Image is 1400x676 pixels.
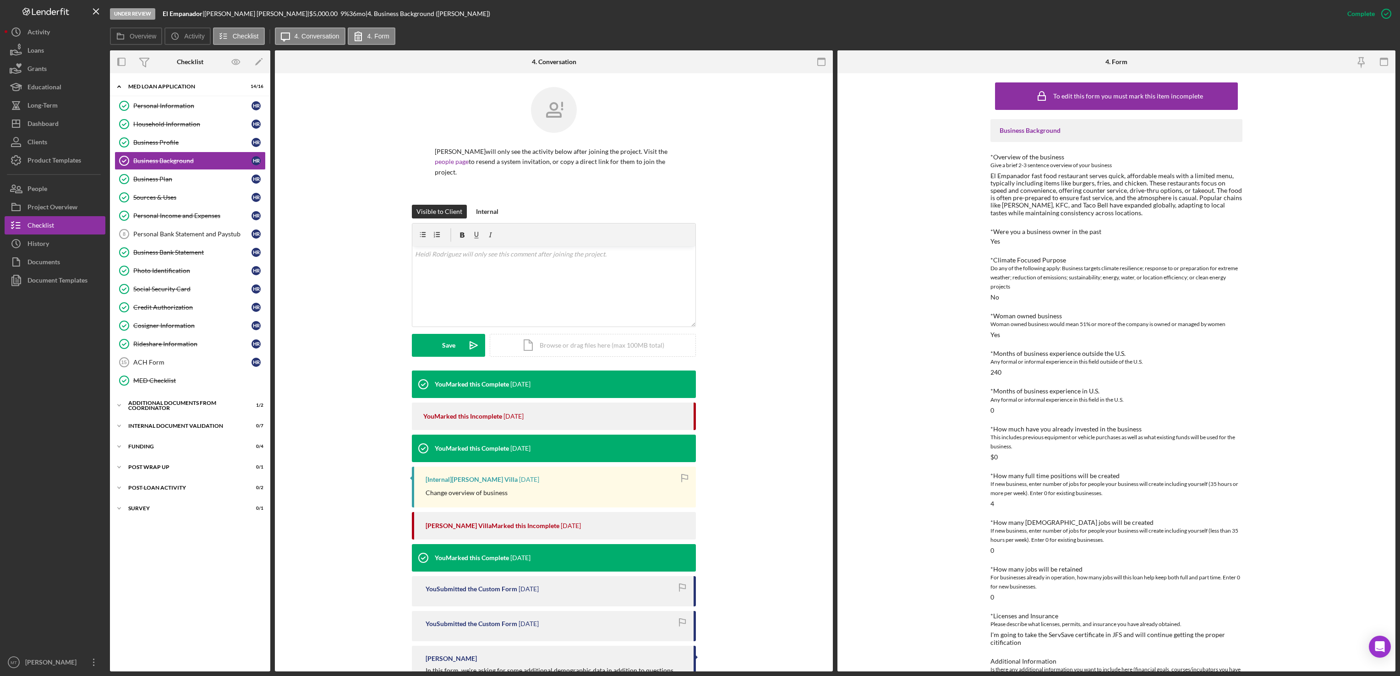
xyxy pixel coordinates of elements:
div: H R [252,321,261,330]
div: Yes [990,238,1000,245]
button: Long-Term [5,96,105,114]
div: To edit this form you must mark this item incomplete [1053,93,1203,100]
p: Change overview of business [426,488,508,498]
div: 0 / 1 [247,464,263,470]
a: Personal InformationHR [115,97,266,115]
div: *How much have you already invested in the business [990,425,1242,433]
div: Household Information [133,120,252,128]
div: 0 [990,594,994,601]
button: Documents [5,253,105,271]
div: *Overview of the business [990,153,1242,161]
div: 4. Form [1105,58,1127,65]
tspan: 8 [123,231,126,237]
div: H R [252,229,261,239]
a: Business Bank StatementHR [115,243,266,262]
div: I'm going to take the ServSave certificate in JFS and will continue getting the proper citification [990,631,1242,646]
time: 2025-05-28 19:29 [510,381,530,388]
div: You Submitted the Custom Form [426,585,517,593]
div: $0 [990,453,998,461]
div: Business Background [133,157,252,164]
div: You Marked this Complete [435,445,509,452]
b: El Empanador [163,10,202,17]
time: 2025-05-27 15:15 [510,445,530,452]
time: 2025-05-02 19:59 [519,476,539,483]
div: 4 [990,500,994,507]
button: 4. Form [348,27,395,45]
div: Document Templates [27,271,87,292]
a: Rideshare InformationHR [115,335,266,353]
button: Activity [5,23,105,41]
div: [PERSON_NAME] [PERSON_NAME] | [204,10,309,17]
div: Clients [27,133,47,153]
div: Social Security Card [133,285,252,293]
div: Personal Bank Statement and Paystub [133,230,252,238]
div: Grants [27,60,47,80]
div: Do any of the following apply: Business targets climate resilience; response to or preparation fo... [990,264,1242,291]
div: 0 / 4 [247,444,263,449]
a: Grants [5,60,105,78]
div: Rideshare Information [133,340,252,348]
div: Product Templates [27,151,81,172]
div: H R [252,303,261,312]
a: Clients [5,133,105,151]
a: 8Personal Bank Statement and PaystubHR [115,225,266,243]
div: H R [252,138,261,147]
div: For businesses already in operation, how many jobs will this loan help keep both full and part ti... [990,573,1242,591]
button: 4. Conversation [275,27,345,45]
div: *Licenses and Insurance [990,612,1242,620]
div: Personal Information [133,102,252,109]
div: Visible to Client [416,205,462,218]
div: H R [252,358,261,367]
div: H R [252,101,261,110]
div: Loans [27,41,44,62]
div: 1 / 2 [247,403,263,408]
div: Business Bank Statement [133,249,252,256]
div: 0 / 2 [247,485,263,491]
div: H R [252,174,261,184]
div: H R [252,248,261,257]
a: Sources & UsesHR [115,188,266,207]
tspan: 15 [121,360,126,365]
div: *Months of business experience outside the U.S. [990,350,1242,357]
a: Project Overview [5,198,105,216]
div: Personal Income and Expenses [133,212,252,219]
div: Woman owned business would mean 51% or more of the company is owned or managed by women [990,320,1242,329]
div: Business Profile [133,139,252,146]
div: Documents [27,253,60,273]
div: [PERSON_NAME] [23,653,82,674]
div: Photo Identification [133,267,252,274]
div: *Were you a business owner in the past [990,228,1242,235]
button: Loans [5,41,105,60]
div: ACH Form [133,359,252,366]
div: Save [442,334,455,357]
div: Any formal or informal experience in this field outside of the U.S. [990,357,1242,366]
a: people page [435,158,469,165]
div: Additional Information [990,658,1242,665]
a: Cosigner InformationHR [115,316,266,335]
div: H R [252,120,261,129]
div: *How many [DEMOGRAPHIC_DATA] jobs will be created [990,519,1242,526]
div: Project Overview [27,198,77,218]
div: MED Checklist [133,377,265,384]
div: MED Loan Application [128,84,241,89]
time: 2025-04-02 17:14 [510,554,530,562]
div: Any formal or informal experience in this field in the U.S. [990,395,1242,404]
div: Cosigner Information [133,322,252,329]
div: 4. Conversation [532,58,576,65]
div: [PERSON_NAME] [426,655,477,662]
button: People [5,180,105,198]
button: Dashboard [5,114,105,133]
button: MT[PERSON_NAME] [5,653,105,671]
a: Business PlanHR [115,170,266,188]
div: Give a brief 2-3 sentence overview of your business [990,161,1242,170]
div: Open Intercom Messenger [1369,636,1391,658]
div: 0 [990,547,994,554]
button: Educational [5,78,105,96]
a: Document Templates [5,271,105,289]
a: Business BackgroundHR [115,152,266,170]
div: *Woman owned business [990,312,1242,320]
